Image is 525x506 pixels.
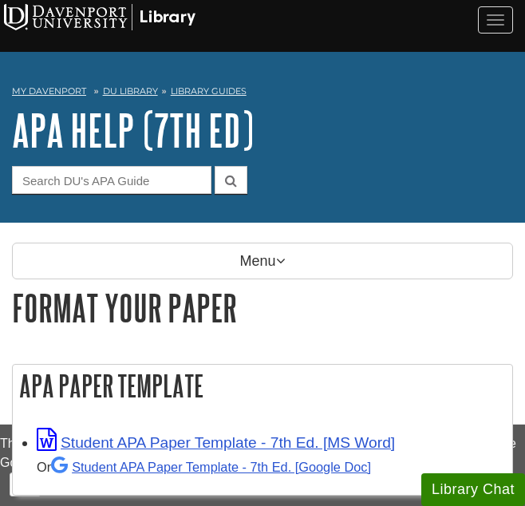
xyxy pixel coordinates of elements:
[12,105,254,155] a: APA Help (7th Ed)
[12,243,513,279] p: Menu
[37,434,395,451] a: Link opens in new window
[51,460,371,474] a: Student APA Paper Template - 7th Ed. [Google Doc]
[103,85,158,97] a: DU Library
[12,166,211,194] input: Search DU's APA Guide
[37,460,371,474] small: Or
[12,287,513,328] h1: Format Your Paper
[421,473,525,506] button: Library Chat
[12,85,86,98] a: My Davenport
[171,85,247,97] a: Library Guides
[4,4,195,30] img: Davenport University Logo
[13,365,512,407] h2: APA Paper Template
